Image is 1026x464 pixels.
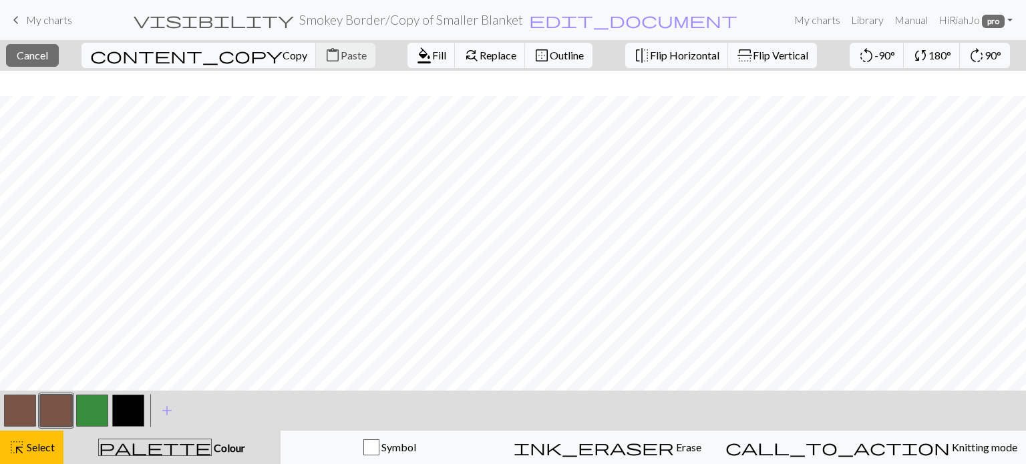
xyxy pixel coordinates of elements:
button: 90° [960,43,1010,68]
span: Fill [432,49,446,61]
span: flip [634,46,650,65]
a: My charts [8,9,72,31]
button: Fill [407,43,456,68]
span: Replace [480,49,516,61]
span: find_replace [464,46,480,65]
span: call_to_action [725,438,950,457]
button: Knitting mode [717,431,1026,464]
span: border_outer [534,46,550,65]
span: highlight_alt [9,438,25,457]
button: Cancel [6,44,59,67]
span: 90° [985,49,1001,61]
a: Manual [889,7,933,33]
span: Flip Horizontal [650,49,719,61]
span: flip [735,47,754,63]
a: HiRiahJo pro [933,7,1018,33]
span: Select [25,441,55,453]
span: edit_document [529,11,737,29]
button: Outline [525,43,592,68]
a: Library [846,7,889,33]
span: Knitting mode [950,441,1017,453]
span: sync [912,46,928,65]
span: keyboard_arrow_left [8,11,24,29]
span: Cancel [17,49,48,61]
a: My charts [789,7,846,33]
span: Symbol [379,441,416,453]
span: Erase [674,441,701,453]
span: Colour [212,441,245,454]
button: Flip Vertical [728,43,817,68]
span: ink_eraser [514,438,674,457]
button: Copy [81,43,317,68]
button: -90° [850,43,904,68]
span: Flip Vertical [753,49,808,61]
span: content_copy [90,46,283,65]
span: My charts [26,13,72,26]
span: Outline [550,49,584,61]
span: rotate_left [858,46,874,65]
span: rotate_right [969,46,985,65]
button: Erase [498,431,717,464]
span: visibility [134,11,294,29]
button: Symbol [281,431,499,464]
button: Flip Horizontal [625,43,729,68]
span: -90° [874,49,895,61]
span: format_color_fill [416,46,432,65]
button: 180° [904,43,961,68]
button: Replace [455,43,526,68]
span: pro [982,15,1005,28]
span: 180° [928,49,951,61]
span: palette [99,438,211,457]
button: Colour [63,431,281,464]
span: Copy [283,49,307,61]
span: add [159,401,175,420]
h2: Smokey Border / Copy of Smaller Blanket [299,12,523,27]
